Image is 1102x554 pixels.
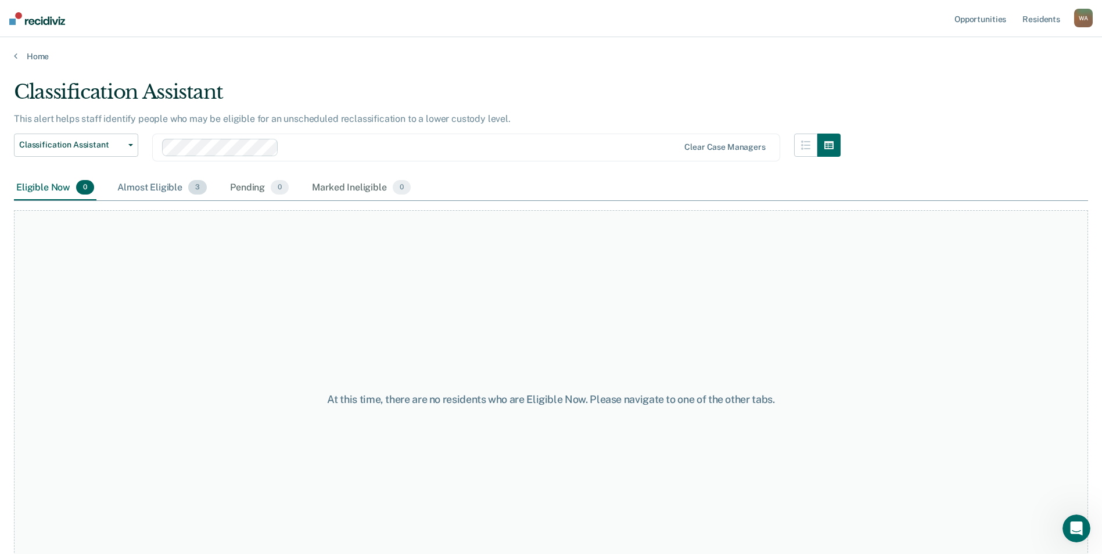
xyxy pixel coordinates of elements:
span: 0 [271,180,289,195]
iframe: Intercom live chat [1062,515,1090,542]
button: Classification Assistant [14,134,138,157]
button: WA [1074,9,1093,27]
div: Pending0 [228,175,291,201]
div: Eligible Now0 [14,175,96,201]
div: At this time, there are no residents who are Eligible Now. Please navigate to one of the other tabs. [283,393,820,406]
div: W A [1074,9,1093,27]
span: 0 [393,180,411,195]
div: Classification Assistant [14,80,841,113]
span: Classification Assistant [19,140,124,150]
span: 0 [76,180,94,195]
span: 3 [188,180,207,195]
div: Clear case managers [684,142,765,152]
div: Almost Eligible3 [115,175,209,201]
img: Recidiviz [9,12,65,25]
a: Home [14,51,1088,62]
p: This alert helps staff identify people who may be eligible for an unscheduled reclassification to... [14,113,511,124]
div: Marked Ineligible0 [310,175,413,201]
